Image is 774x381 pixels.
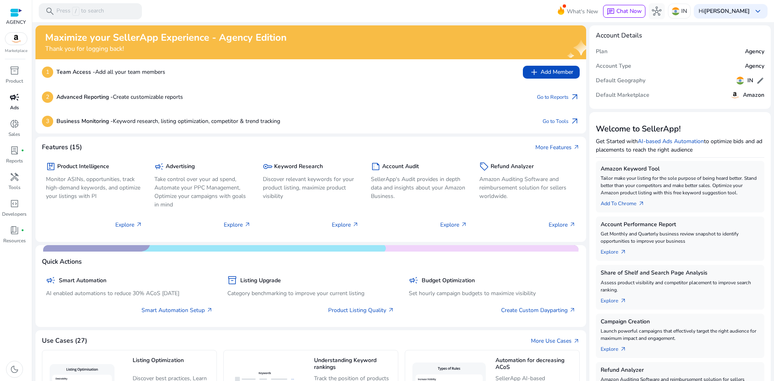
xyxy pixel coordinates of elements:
[10,364,19,374] span: dark_mode
[638,200,645,207] span: arrow_outward
[601,166,759,173] h5: Amazon Keyword Tool
[10,225,19,235] span: book_4
[56,93,113,101] b: Advanced Reporting -
[596,32,642,40] h4: Account Details
[601,196,651,208] a: Add To Chrome
[531,337,580,345] a: More Use Casesarrow_outward
[672,7,680,15] img: in.svg
[601,221,759,228] h5: Account Performance Report
[461,221,467,228] span: arrow_outward
[10,92,19,102] span: campaign
[570,117,580,126] span: arrow_outward
[42,337,87,345] h4: Use Cases (27)
[263,175,359,200] p: Discover relevant keywords for your product listing, maximize product visibility
[154,162,164,171] span: campaign
[141,306,213,314] a: Smart Automation Setup
[352,221,359,228] span: arrow_outward
[56,68,165,76] p: Add all your team members
[549,221,576,229] p: Explore
[45,6,55,16] span: search
[753,6,763,16] span: keyboard_arrow_down
[72,7,79,16] span: /
[601,245,633,256] a: Explorearrow_outward
[56,7,104,16] p: Press to search
[6,77,23,85] p: Product
[745,48,764,55] h5: Agency
[6,19,26,26] p: AGENCY
[57,163,109,170] h5: Product Intelligence
[681,4,687,18] p: IN
[745,63,764,70] h5: Agency
[596,48,608,55] h5: Plan
[8,131,20,138] p: Sales
[601,367,759,374] h5: Refund Analyzer
[567,4,598,19] span: What's New
[10,66,19,75] span: inventory_2
[529,67,573,77] span: Add Member
[46,289,213,298] p: AI enabled automations to reduce 30% ACoS [DATE]
[388,307,394,313] span: arrow_outward
[42,144,82,151] h4: Features (15)
[736,77,744,85] img: in.svg
[133,357,212,371] h5: Listing Optimization
[607,8,615,16] span: chat
[42,116,53,127] p: 3
[332,221,359,229] p: Explore
[491,163,534,170] h5: Refund Analyzer
[10,146,19,155] span: lab_profile
[46,175,142,200] p: Monitor ASINs, opportunities, track high-demand keywords, and optimize your listings with PI
[5,33,27,45] img: amazon.svg
[10,119,19,129] span: donut_small
[244,221,251,228] span: arrow_outward
[601,294,633,305] a: Explorearrow_outward
[601,230,759,245] p: Get Monthly and Quarterly business review snapshot to identify opportunities to improve your busi...
[21,149,24,152] span: fiber_manual_record
[274,163,323,170] h5: Keyword Research
[10,172,19,182] span: handyman
[616,7,642,15] span: Chat Now
[314,357,394,371] h5: Understanding Keyword rankings
[596,124,764,134] h3: Welcome to SellerApp!
[166,163,195,170] h5: Advertising
[42,67,53,78] p: 1
[601,327,759,342] p: Launch powerful campaigns that effectively target the right audience for maximum impact and engag...
[371,175,467,200] p: SellerApp's Audit provides in depth data and insights about your Amazon Business.
[495,357,575,371] h5: Automation for decreasing ACoS
[638,137,704,145] a: AI-based Ads Automation
[603,5,645,18] button: chatChat Now
[8,184,21,191] p: Tools
[2,210,27,218] p: Developers
[5,48,27,54] p: Marketplace
[704,7,750,15] b: [PERSON_NAME]
[56,93,183,101] p: Create customizable reports
[573,144,580,150] span: arrow_outward
[154,175,251,209] p: Take control over your ad spend, Automate your PPC Management, Optimize your campaigns with goals...
[620,249,626,255] span: arrow_outward
[240,277,281,284] h5: Listing Upgrade
[59,277,106,284] h5: Smart Automation
[45,32,287,44] h2: Maximize your SellerApp Experience - Agency Edition
[45,45,287,53] h4: Thank you for logging back!
[569,307,576,313] span: arrow_outward
[382,163,419,170] h5: Account Audit
[422,277,475,284] h5: Budget Optimization
[409,289,576,298] p: Set hourly campaign budgets to maximize visibility
[56,117,113,125] b: Business Monitoring -
[601,319,759,325] h5: Campaign Creation
[730,90,740,100] img: amazon.svg
[652,6,662,16] span: hub
[569,221,576,228] span: arrow_outward
[649,3,665,19] button: hub
[46,162,56,171] span: package
[227,289,394,298] p: Category benchmarking to improve your current listing
[10,104,19,111] p: Ads
[227,275,237,285] span: inventory_2
[601,342,633,353] a: Explorearrow_outward
[224,221,251,229] p: Explore
[371,162,381,171] span: summarize
[620,346,626,352] span: arrow_outward
[42,92,53,103] p: 2
[756,77,764,85] span: edit
[596,77,645,84] h5: Default Geography
[601,279,759,294] p: Assess product visibility and competitor placement to improve search ranking.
